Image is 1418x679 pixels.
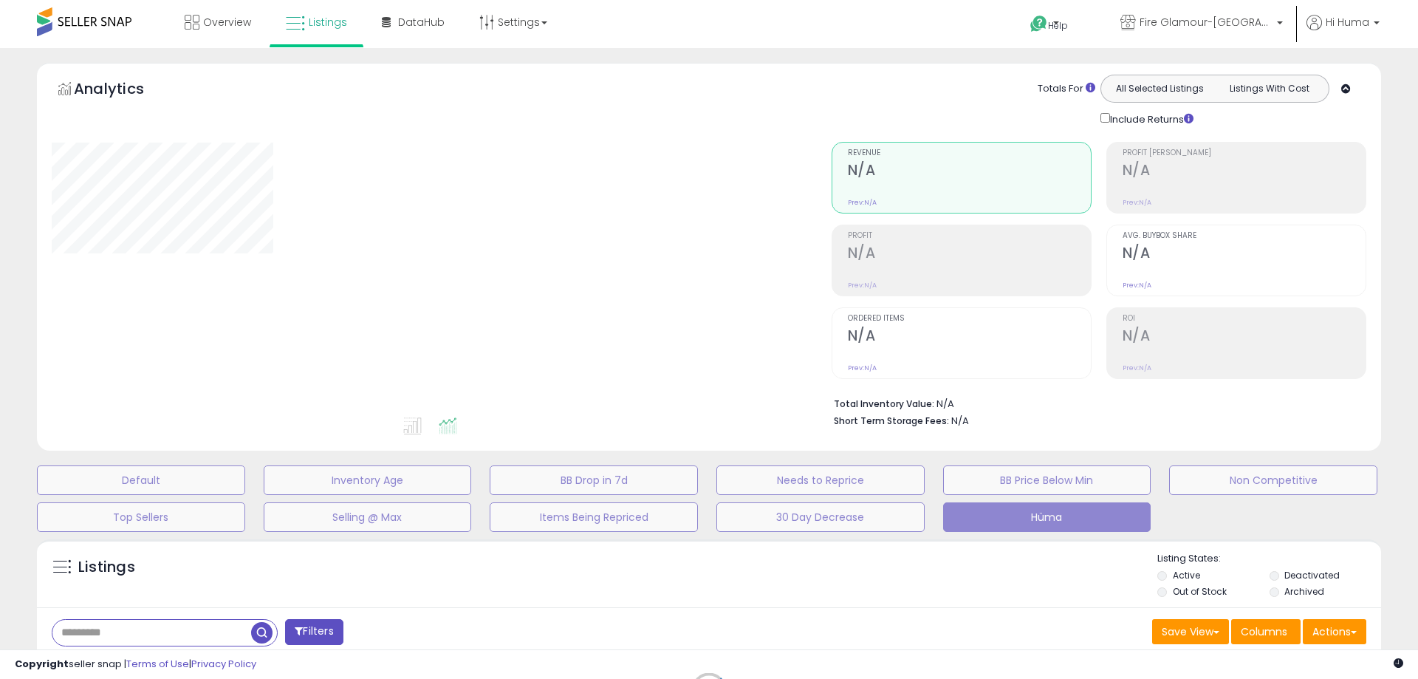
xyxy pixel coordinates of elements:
small: Prev: N/A [1123,281,1151,290]
h5: Analytics [74,78,173,103]
button: Inventory Age [264,465,472,495]
a: Help [1018,4,1097,48]
span: Revenue [848,149,1091,157]
h2: N/A [1123,245,1366,265]
span: Profit [848,232,1091,240]
h2: N/A [848,327,1091,347]
button: Selling @ Max [264,502,472,532]
span: DataHub [398,15,445,30]
span: Fire Glamour-[GEOGRAPHIC_DATA] [1140,15,1273,30]
button: Default [37,465,245,495]
b: Total Inventory Value: [834,397,934,410]
span: Ordered Items [848,315,1091,323]
div: seller snap | | [15,658,256,672]
b: Short Term Storage Fees: [834,414,949,427]
h2: N/A [1123,327,1366,347]
div: Include Returns [1089,110,1211,127]
span: Avg. Buybox Share [1123,232,1366,240]
a: Hi Huma [1306,15,1380,48]
span: Help [1048,19,1068,32]
button: BB Drop in 7d [490,465,698,495]
small: Prev: N/A [848,364,877,372]
li: N/A [834,394,1355,412]
span: Hi Huma [1326,15,1369,30]
span: Profit [PERSON_NAME] [1123,149,1366,157]
span: Overview [203,15,251,30]
small: Prev: N/A [848,281,877,290]
button: All Selected Listings [1105,79,1215,98]
span: Listings [309,15,347,30]
span: N/A [951,414,969,428]
small: Prev: N/A [1123,364,1151,372]
h2: N/A [848,245,1091,265]
button: Needs to Reprice [716,465,925,495]
small: Prev: N/A [1123,198,1151,207]
i: Get Help [1030,15,1048,33]
h2: N/A [848,162,1091,182]
h2: N/A [1123,162,1366,182]
button: 30 Day Decrease [716,502,925,532]
button: Hüma [943,502,1151,532]
div: Totals For [1038,82,1095,96]
small: Prev: N/A [848,198,877,207]
button: Top Sellers [37,502,245,532]
button: Non Competitive [1169,465,1377,495]
strong: Copyright [15,657,69,671]
span: ROI [1123,315,1366,323]
button: Listings With Cost [1214,79,1324,98]
button: Items Being Repriced [490,502,698,532]
button: BB Price Below Min [943,465,1151,495]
